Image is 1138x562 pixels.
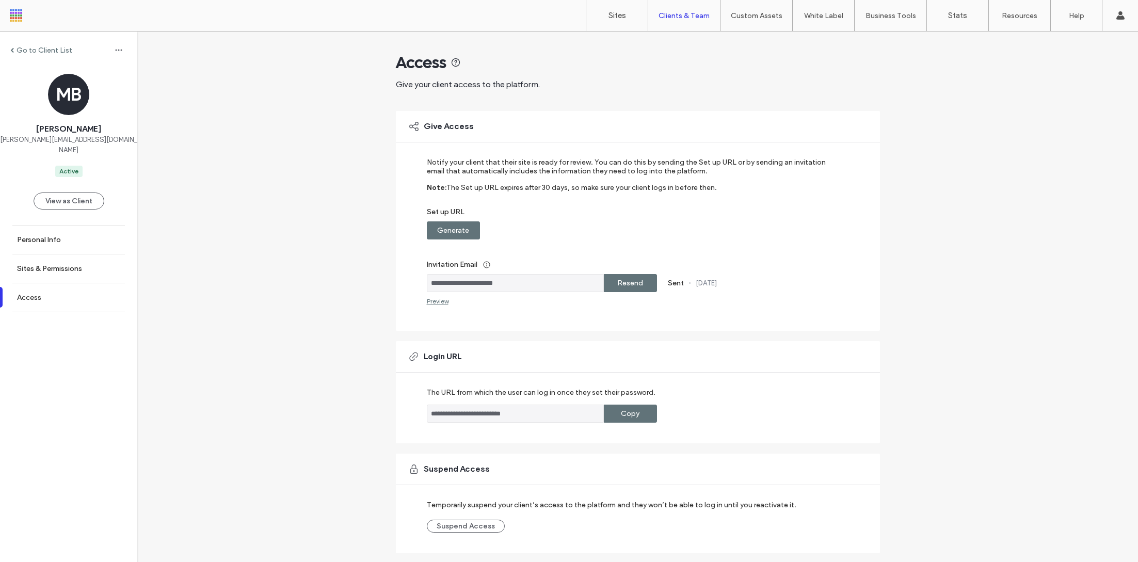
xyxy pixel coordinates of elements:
[24,7,45,17] span: Help
[608,11,626,20] label: Sites
[865,11,916,20] label: Business Tools
[617,274,643,293] label: Resend
[948,11,967,20] label: Stats
[427,207,835,221] label: Set up URL
[427,297,448,305] div: Preview
[34,192,104,210] button: View as Client
[427,388,655,405] label: The URL from which the user can log in once they set their password.
[396,52,446,73] span: Access
[427,520,505,533] button: Suspend Access
[427,158,835,183] label: Notify your client that their site is ready for review. You can do this by sending the Set up URL...
[427,495,796,515] label: Temporarily suspend your client’s access to the platform and they won’t be able to log in until y...
[621,404,639,423] label: Copy
[396,79,540,89] span: Give your client access to the platform.
[1069,11,1084,20] label: Help
[668,279,684,287] label: Sent
[427,183,446,207] label: Note:
[17,264,82,273] label: Sites & Permissions
[424,463,490,475] span: Suspend Access
[59,167,78,176] div: Active
[1002,11,1037,20] label: Resources
[17,293,41,302] label: Access
[804,11,843,20] label: White Label
[446,183,717,207] label: The Set up URL expires after 30 days, so make sure your client logs in before then.
[731,11,782,20] label: Custom Assets
[427,255,835,274] label: Invitation Email
[696,279,717,287] label: [DATE]
[48,74,89,115] div: MB
[17,235,61,244] label: Personal Info
[17,46,72,55] label: Go to Client List
[424,351,461,362] span: Login URL
[36,123,101,135] span: [PERSON_NAME]
[437,221,469,240] label: Generate
[659,11,710,20] label: Clients & Team
[424,121,474,132] span: Give Access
